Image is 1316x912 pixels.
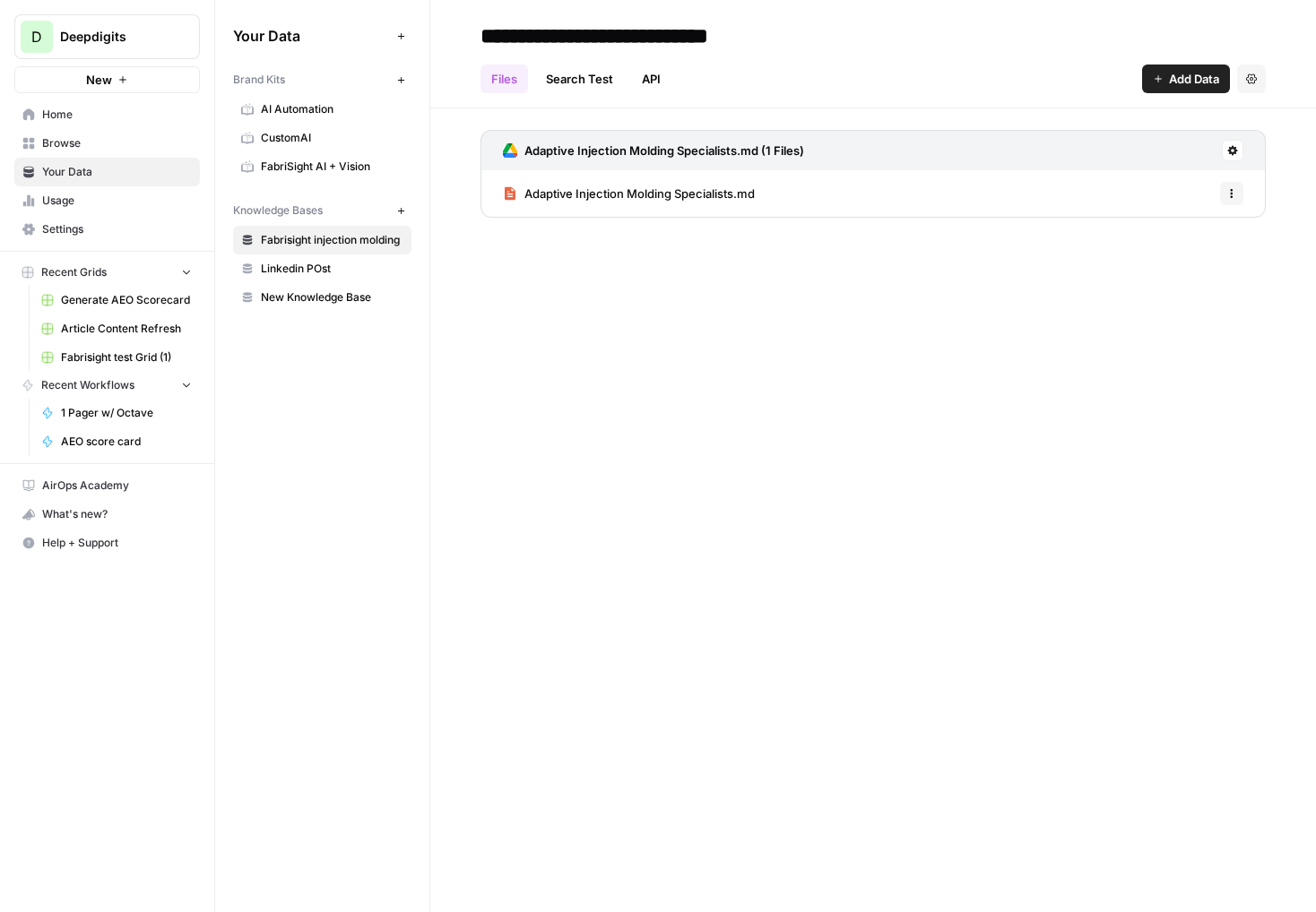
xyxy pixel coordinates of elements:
[261,101,403,117] span: AI Automation
[261,159,403,175] span: FabriSight AI + Vision
[41,264,107,280] span: Recent Grids
[14,471,200,500] a: AirOps Academy
[233,25,390,47] span: Your Data
[503,131,804,170] a: Adaptive Injection Molding Specialists.md (1 Files)
[42,164,192,180] span: Your Data
[233,152,411,181] a: FabriSight AI + Vision
[261,130,403,146] span: CustomAI
[14,259,200,286] button: Recent Grids
[261,261,403,277] span: Linkedin POst
[42,478,192,494] span: AirOps Academy
[233,254,411,283] a: Linkedin POst
[261,289,403,305] span: New Knowledge Base
[33,286,200,314] a: Generate AEO Scorecard
[42,535,192,551] span: Help + Support
[1142,65,1230,93] button: Add Data
[33,399,200,427] a: 1 Pager w/ Octave
[42,135,192,151] span: Browse
[33,427,200,456] a: AEO score card
[1169,70,1219,88] span: Add Data
[14,186,200,215] a: Usage
[535,65,624,93] a: Search Test
[14,372,200,399] button: Recent Workflows
[14,529,200,557] button: Help + Support
[524,142,804,159] h3: Adaptive Injection Molding Specialists.md (1 Files)
[14,215,200,244] a: Settings
[61,434,192,450] span: AEO score card
[61,321,192,337] span: Article Content Refresh
[261,232,403,248] span: Fabrisight injection molding
[42,107,192,123] span: Home
[481,65,528,93] a: Files
[233,283,411,312] a: New Knowledge Base
[233,72,285,88] span: Brand Kits
[233,202,323,219] span: Knowledge Bases
[233,124,411,152] a: CustomAI
[503,170,755,217] a: Adaptive Injection Molding Specialists.md
[41,377,134,393] span: Recent Workflows
[86,71,112,89] span: New
[14,100,200,129] a: Home
[14,500,200,529] button: What's new?
[14,129,200,158] a: Browse
[61,292,192,308] span: Generate AEO Scorecard
[33,314,200,343] a: Article Content Refresh
[14,14,200,59] button: Workspace: Deepdigits
[31,26,42,47] span: D
[14,158,200,186] a: Your Data
[524,185,755,202] span: Adaptive Injection Molding Specialists.md
[42,221,192,237] span: Settings
[61,349,192,366] span: Fabrisight test Grid (1)
[61,405,192,421] span: 1 Pager w/ Octave
[33,343,200,372] a: Fabrisight test Grid (1)
[233,95,411,124] a: AI Automation
[14,66,200,93] button: New
[15,501,199,528] div: What's new?
[631,65,671,93] a: API
[60,28,169,46] span: Deepdigits
[42,193,192,209] span: Usage
[233,226,411,254] a: Fabrisight injection molding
